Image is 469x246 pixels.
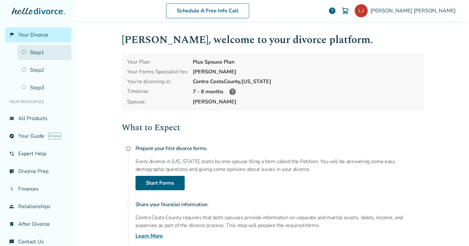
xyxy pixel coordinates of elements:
span: flag_2 [9,32,14,38]
a: Schedule A Free Info Call [166,3,249,18]
span: radio_button_unchecked [126,146,131,151]
a: view_listAll Products [5,111,71,126]
span: phone_in_talk [9,151,14,156]
span: explore [9,133,14,139]
div: Contra Costa County, [US_STATE] [193,78,419,85]
a: Step1 [18,45,71,60]
div: You're divorcing in: [127,78,188,85]
span: AI beta [48,133,61,139]
span: Your Divorce [18,31,48,38]
span: list_alt_check [9,169,14,174]
a: Step3 [18,80,71,95]
span: view_list [9,116,14,121]
div: Plus Spouse Plan [193,58,419,66]
a: flag_2Your Divorce [5,27,71,42]
a: Learn More [135,232,163,240]
a: Start Forms [135,176,185,190]
span: [PERSON_NAME] [PERSON_NAME] [370,7,458,14]
a: Step2 [18,63,71,78]
div: Your Forms Specialist: Yes [127,68,188,75]
a: groupRelationships [5,199,71,214]
span: chat_info [9,239,14,244]
a: bookmark_checkAfter Divorce [5,217,71,232]
div: Your Plan: [127,58,188,66]
h1: [PERSON_NAME] , welcome to your divorce platform. [122,32,424,48]
h4: Share your financial information. [135,198,424,211]
div: 7 - 8 months [193,88,419,96]
a: attach_moneyFinances [5,181,71,196]
div: [PERSON_NAME] [193,68,419,75]
div: Timeline: [127,88,188,96]
a: exploreYour GuideAI beta [5,129,71,144]
a: list_alt_checkDivorce Prep [5,164,71,179]
span: Spouse: [127,98,188,105]
p: Contra Costa County requires that both spouses provide information on separate and marital assets... [135,214,424,229]
iframe: Chat Widget [436,215,469,246]
img: Cart [341,7,349,15]
span: attach_money [9,186,14,192]
h4: Prepare your first divorce forms. [135,142,424,155]
a: help [328,7,336,15]
h2: What to Expect [122,121,424,134]
a: phone_in_talkExpert Help [5,146,71,161]
span: bookmark_check [9,222,14,227]
li: Your Resources [5,95,71,108]
p: Every divorce in [US_STATE] starts by one spouse filing a form called the Petition. You will be a... [135,158,424,173]
img: loidaexa@yahoo.com [355,4,368,17]
span: radio_button_unchecked [126,202,131,207]
span: group [9,204,14,209]
span: [PERSON_NAME] [193,98,419,105]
